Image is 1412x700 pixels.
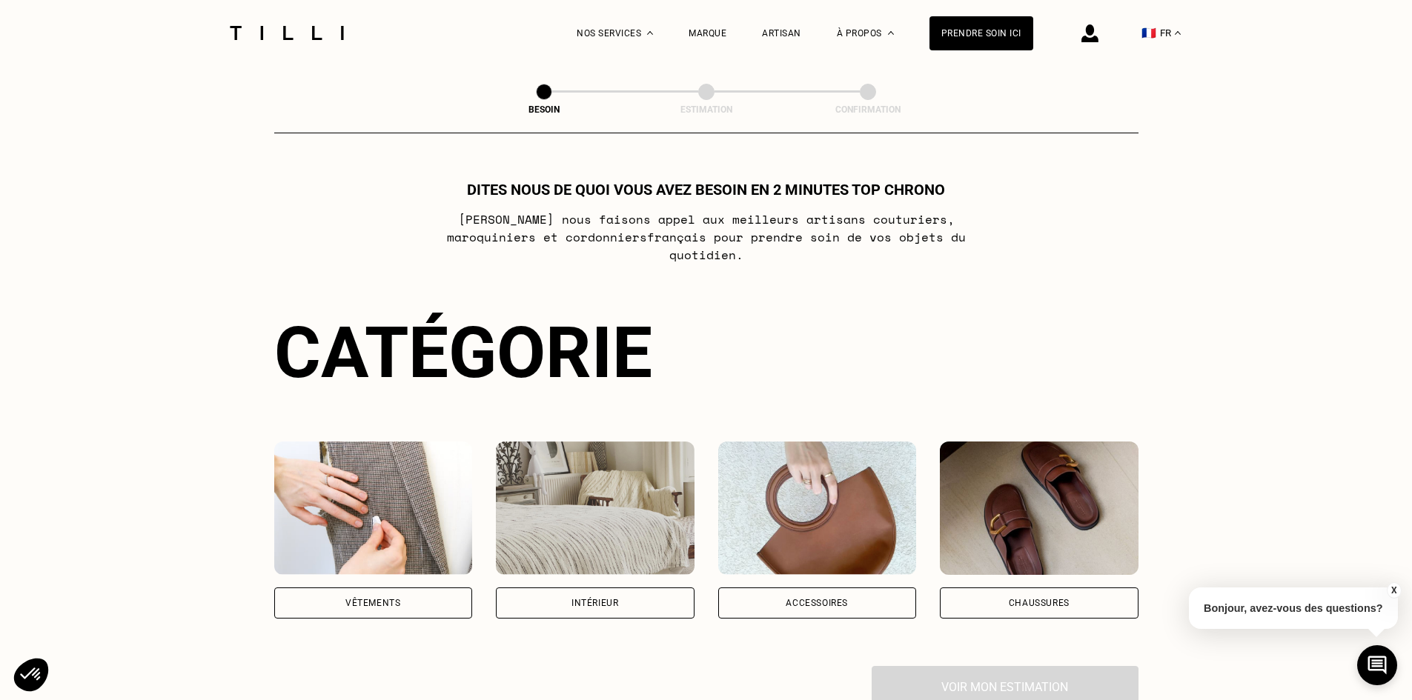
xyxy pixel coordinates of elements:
[274,441,473,575] img: Vêtements
[718,441,917,575] img: Accessoires
[571,599,618,607] div: Intérieur
[412,210,1000,264] p: [PERSON_NAME] nous faisons appel aux meilleurs artisans couturiers , maroquiniers et cordonniers ...
[929,16,1033,50] a: Prendre soin ici
[689,28,726,39] a: Marque
[1189,587,1398,629] p: Bonjour, avez-vous des questions?
[1141,26,1156,40] span: 🇫🇷
[940,441,1138,575] img: Chaussures
[470,104,618,115] div: Besoin
[345,599,400,607] div: Vêtements
[762,28,801,39] a: Artisan
[496,441,695,575] img: Intérieur
[888,31,894,35] img: Menu déroulant à propos
[274,311,1138,394] div: Catégorie
[1386,582,1401,599] button: X
[1009,599,1070,607] div: Chaussures
[467,181,945,199] h1: Dites nous de quoi vous avez besoin en 2 minutes top chrono
[647,31,653,35] img: Menu déroulant
[1175,31,1181,35] img: menu déroulant
[786,599,848,607] div: Accessoires
[632,104,780,115] div: Estimation
[794,104,942,115] div: Confirmation
[1081,24,1098,42] img: icône connexion
[225,26,349,40] img: Logo du service de couturière Tilli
